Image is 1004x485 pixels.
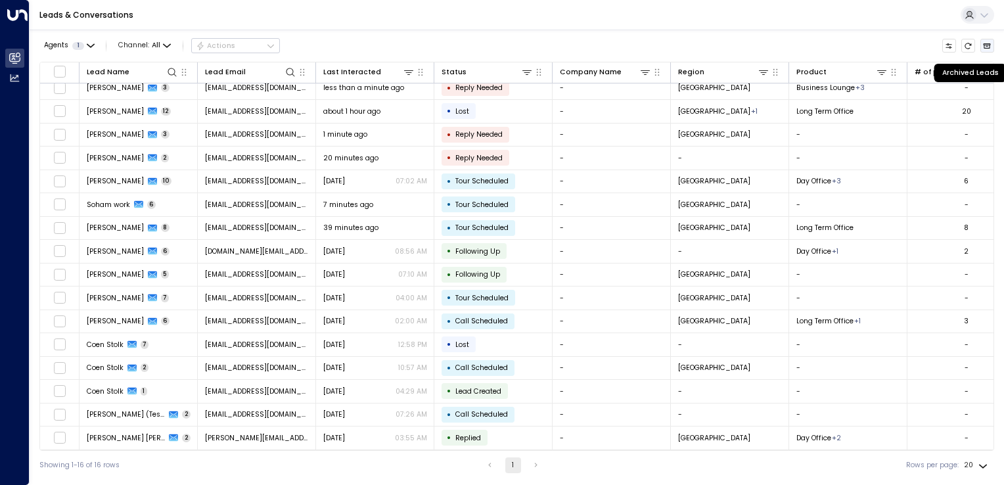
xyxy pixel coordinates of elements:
span: 3 [161,83,170,92]
span: Rhea Khanna [87,153,144,163]
span: Rhea Khanna [87,129,144,139]
span: Day Office [796,433,831,443]
div: - [965,433,969,443]
td: - [789,380,907,403]
td: - [671,380,789,403]
div: - [965,386,969,396]
td: - [789,404,907,427]
span: 6 [161,247,170,256]
div: • [447,406,451,423]
span: Edinburgh [678,223,750,233]
span: Daniel Teixeira [87,293,144,303]
span: 6 [161,317,170,325]
span: Toggle select row [53,292,66,304]
div: • [447,289,451,306]
span: Yesterday [323,176,345,186]
div: 20 [962,106,971,116]
span: Tour Scheduled [455,223,509,233]
span: Toggle select row [53,152,66,164]
span: Madrid [678,316,750,326]
span: Coen Stolk [87,363,124,373]
td: - [553,240,671,263]
span: Oct 08, 2025 [323,293,345,303]
div: Long Term Office,Workstation [832,433,841,443]
span: Oct 07, 2025 [323,386,345,396]
span: about 1 hour ago [323,106,380,116]
span: rheakhanna2022@gmail.com [205,176,309,186]
span: Oct 07, 2025 [323,363,345,373]
div: Product [796,66,827,78]
span: Toggle select row [53,221,66,234]
td: - [553,310,671,333]
span: Refresh [961,39,976,53]
button: Customize [942,39,957,53]
td: - [553,264,671,287]
span: Oct 07, 2025 [323,340,345,350]
span: Barcelona [678,433,750,443]
td: - [553,333,671,356]
td: - [553,124,671,147]
p: 08:56 AM [395,246,427,256]
td: - [789,264,907,287]
p: 03:55 AM [395,433,427,443]
td: - [671,333,789,356]
button: page 1 [505,457,521,473]
span: aallcc@hotmail.co.uk [205,223,309,233]
div: • [447,336,451,353]
div: Status [442,66,534,78]
span: Soham work [87,200,130,210]
td: - [553,217,671,240]
span: MARIA SOLEDAD RUIZ CATELLI [87,433,166,443]
span: Leiden [678,363,750,373]
span: singh.yuvraj2006@gmail.com [205,83,309,93]
div: # of people [915,66,960,78]
span: Coen Stolk [87,340,124,350]
td: - [789,333,907,356]
span: Johannesburg [678,269,750,279]
div: • [447,196,451,213]
p: 07:10 AM [398,269,427,279]
span: dteixeira+test2@gmail.com [205,409,309,419]
div: Product [796,66,888,78]
span: Worcester [678,129,750,139]
div: • [447,266,451,283]
span: Toggle select row [53,81,66,94]
p: 07:26 AM [396,409,427,419]
div: - [965,269,969,279]
div: 8 [964,223,969,233]
span: coenstolk75@gmail.com [205,386,309,396]
span: 8 [161,223,170,232]
span: Business Lounge [796,83,855,93]
span: Toggle select row [53,175,66,187]
span: Toggle select all [53,65,66,78]
div: 6 [964,176,969,186]
span: Agents [44,42,68,49]
span: Toggle select row [53,408,66,421]
span: Following Up [455,246,500,256]
div: Showing 1-16 of 16 rows [39,460,120,471]
span: Long Term Office [796,316,854,326]
span: turok3000@gmail.com [205,316,309,326]
span: Toggle select row [53,198,66,211]
span: dteixeira@gmail.com [205,293,309,303]
span: Toggle select row [53,128,66,141]
div: • [447,313,451,330]
div: Lead Email [205,66,246,78]
button: Actions [191,38,280,54]
p: 02:00 AM [395,316,427,326]
span: 5 [161,270,170,279]
span: 2 [161,154,170,162]
span: London [678,200,750,210]
nav: pagination navigation [482,457,545,473]
span: 12 [161,107,171,116]
div: - [965,409,969,419]
div: Workstation [832,246,838,256]
button: Agents1 [39,39,98,53]
td: - [553,287,671,310]
td: - [553,147,671,170]
span: Manchester [678,106,750,116]
span: Replied [455,433,481,443]
span: 6 [147,200,156,209]
span: 7 [141,340,149,349]
div: • [447,359,451,377]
